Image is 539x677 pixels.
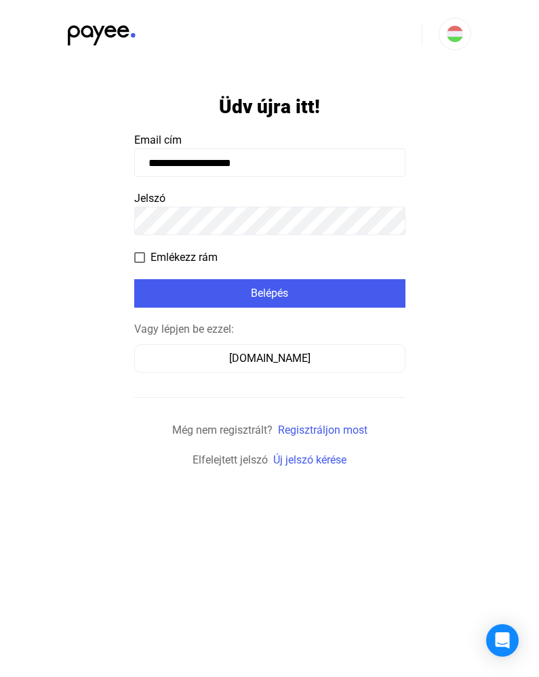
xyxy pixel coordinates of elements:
span: Még nem regisztrált? [172,424,273,436]
a: [DOMAIN_NAME] [134,352,405,365]
h1: Üdv újra itt! [219,95,320,119]
img: black-payee-blue-dot.svg [68,18,136,45]
span: Emlékezz rám [151,249,218,266]
span: Elfelejtett jelszó [193,453,268,466]
button: [DOMAIN_NAME] [134,344,405,373]
div: Open Intercom Messenger [486,624,519,657]
a: Regisztráljon most [278,424,367,436]
div: Vagy lépjen be ezzel: [134,321,405,337]
div: Belépés [138,285,401,302]
span: Email cím [134,134,182,146]
button: Belépés [134,279,405,308]
button: HU [439,18,471,50]
a: Új jelszó kérése [273,453,346,466]
span: Jelszó [134,192,165,205]
img: HU [447,26,463,42]
div: [DOMAIN_NAME] [139,350,401,367]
